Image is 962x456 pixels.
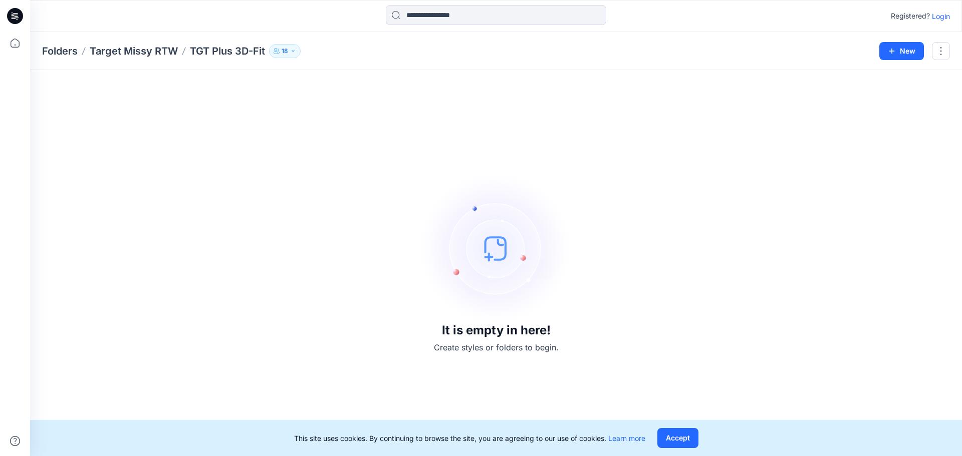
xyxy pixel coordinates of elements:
p: Login [932,11,950,22]
h3: It is empty in here! [442,323,551,337]
button: 18 [269,44,301,58]
p: Registered? [891,10,930,22]
button: Accept [657,428,698,448]
p: Create styles or folders to begin. [434,341,559,353]
a: Folders [42,44,78,58]
a: Target Missy RTW [90,44,178,58]
a: Learn more [608,434,645,442]
img: empty-state-image.svg [421,173,571,323]
p: TGT Plus 3D-Fit [190,44,265,58]
button: New [879,42,924,60]
p: 18 [282,46,288,57]
p: This site uses cookies. By continuing to browse the site, you are agreeing to our use of cookies. [294,433,645,443]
